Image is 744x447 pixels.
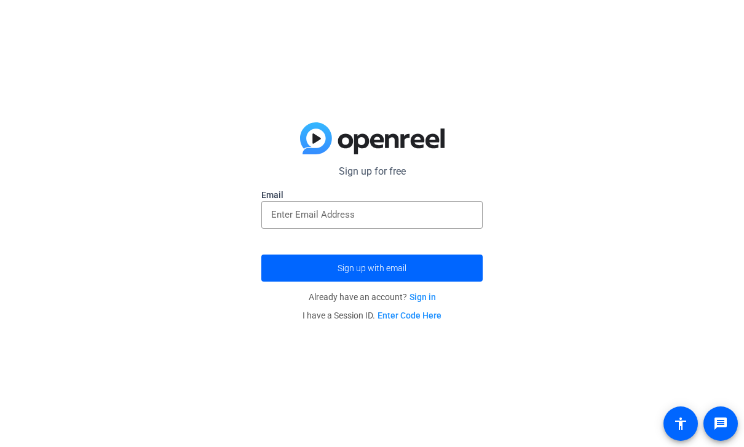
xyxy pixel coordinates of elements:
p: Sign up for free [261,164,483,179]
label: Email [261,189,483,201]
button: Sign up with email [261,255,483,282]
input: Enter Email Address [271,207,473,222]
a: Enter Code Here [378,311,441,320]
img: blue-gradient.svg [300,122,445,154]
mat-icon: accessibility [673,416,688,431]
span: I have a Session ID. [303,311,441,320]
span: Already have an account? [309,292,436,302]
a: Sign in [410,292,436,302]
mat-icon: message [713,416,728,431]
